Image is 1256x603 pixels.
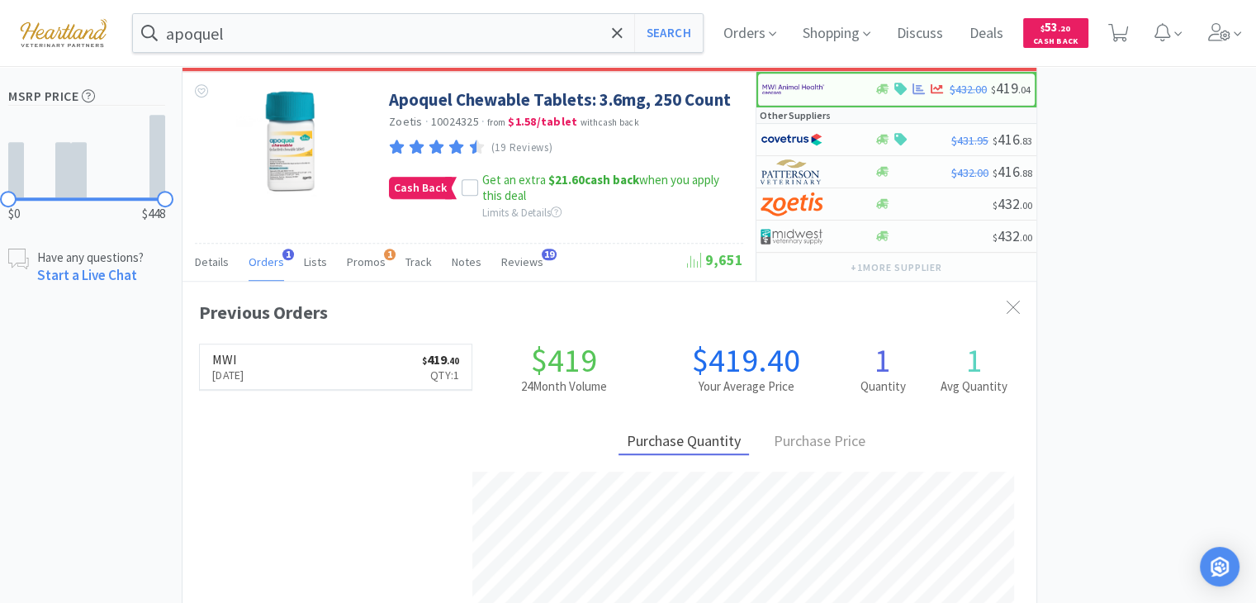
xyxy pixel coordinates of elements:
[422,351,459,368] span: 419
[1020,199,1032,211] span: . 00
[991,83,996,96] span: $
[501,254,543,269] span: Reviews
[760,107,831,123] p: Other Suppliers
[963,26,1010,41] a: Deals
[837,377,928,396] h2: Quantity
[929,377,1020,396] h2: Avg Quantity
[762,77,824,102] img: f6b2451649754179b5b4e0c70c3f7cb0_2.png
[422,355,427,367] span: $
[384,249,396,260] span: 1
[8,87,165,106] h5: MSRP Price
[472,344,655,377] h1: $419
[687,250,743,269] span: 9,651
[347,254,386,269] span: Promos
[8,204,20,224] span: $0
[993,162,1032,181] span: 416
[200,344,472,390] a: MWI[DATE]$419.40Qty:1
[993,130,1032,149] span: 416
[8,10,119,55] img: cad7bdf275c640399d9c6e0c56f98fd2_10.png
[481,114,485,129] span: ·
[761,159,822,184] img: f5e969b455434c6296c6d81ef179fa71_3.png
[212,366,244,384] p: [DATE]
[890,26,950,41] a: Discuss
[1020,135,1032,147] span: . 83
[1018,83,1031,96] span: . 04
[482,172,719,204] span: Get an extra when you apply this deal
[993,226,1032,245] span: 432
[389,88,731,111] a: Apoquel Chewable Tablets: 3.6mg, 250 Count
[405,254,432,269] span: Track
[487,116,505,128] span: from
[1040,23,1045,34] span: $
[133,14,703,52] input: Search by item, sku, manufacturer, ingredient, size...
[1020,231,1032,244] span: . 00
[542,249,557,260] span: 19
[548,172,639,188] strong: cash back
[619,430,749,455] div: Purchase Quantity
[452,254,481,269] span: Notes
[37,249,144,266] p: Have any questions?
[508,114,577,129] strong: $1.58 / tablet
[993,194,1032,213] span: 432
[655,377,837,396] h2: Your Average Price
[655,344,837,377] h1: $419.40
[1040,19,1070,35] span: 53
[390,178,451,198] span: Cash Back
[389,114,423,129] a: Zoetis
[236,88,344,196] img: 40efbe062ac243e88a8da0d63ece9f2c_401920.png
[212,353,244,366] h6: MWI
[1020,167,1032,179] span: . 88
[142,204,165,224] span: $448
[548,172,585,188] span: $21.60
[199,298,1020,327] div: Previous Orders
[634,14,703,52] button: Search
[837,344,928,377] h1: 1
[431,114,479,129] span: 10024325
[422,366,459,384] p: Qty: 1
[37,266,137,284] a: Start a Live Chat
[282,249,294,260] span: 1
[472,377,655,396] h2: 24 Month Volume
[950,82,987,97] span: $432.00
[1033,37,1078,48] span: Cash Back
[482,206,562,220] span: Limits & Details
[993,135,998,147] span: $
[761,127,822,152] img: 77fca1acd8b6420a9015268ca798ef17_1.png
[993,231,998,244] span: $
[761,192,822,216] img: a673e5ab4e5e497494167fe422e9a3ab.png
[991,78,1031,97] span: 419
[765,430,874,455] div: Purchase Price
[425,114,429,129] span: ·
[304,254,327,269] span: Lists
[951,133,988,148] span: $431.95
[993,199,998,211] span: $
[249,254,284,269] span: Orders
[447,355,459,367] span: . 40
[993,167,998,179] span: $
[1200,547,1239,586] div: Open Intercom Messenger
[842,256,950,279] button: +1more supplier
[581,116,639,128] span: with cash back
[1058,23,1070,34] span: . 20
[1023,11,1088,55] a: $53.20Cash Back
[761,224,822,249] img: 4dd14cff54a648ac9e977f0c5da9bc2e_5.png
[929,344,1020,377] h1: 1
[491,140,553,157] p: (19 Reviews)
[951,165,988,180] span: $432.00
[195,254,229,269] span: Details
